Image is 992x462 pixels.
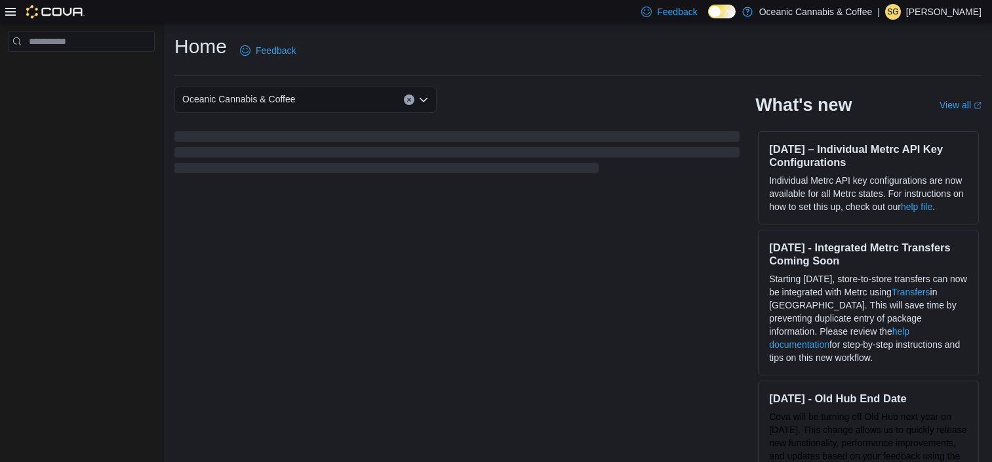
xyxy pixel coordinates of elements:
[940,100,982,110] a: View allExternal link
[885,4,901,20] div: Shehan Gunasena
[174,134,740,176] span: Loading
[657,5,697,18] span: Feedback
[256,44,296,57] span: Feedback
[892,287,930,297] a: Transfers
[708,5,736,18] input: Dark Mode
[906,4,982,20] p: [PERSON_NAME]
[887,4,898,20] span: SG
[901,201,932,212] a: help file
[769,272,968,364] p: Starting [DATE], store-to-store transfers can now be integrated with Metrc using in [GEOGRAPHIC_D...
[755,94,852,115] h2: What's new
[974,102,982,110] svg: External link
[708,18,709,19] span: Dark Mode
[404,94,414,105] button: Clear input
[26,5,85,18] img: Cova
[8,54,155,86] nav: Complex example
[759,4,873,20] p: Oceanic Cannabis & Coffee
[769,241,968,267] h3: [DATE] - Integrated Metrc Transfers Coming Soon
[877,4,880,20] p: |
[769,392,968,405] h3: [DATE] - Old Hub End Date
[182,91,296,107] span: Oceanic Cannabis & Coffee
[174,33,227,60] h1: Home
[418,94,429,105] button: Open list of options
[769,142,968,169] h3: [DATE] – Individual Metrc API Key Configurations
[769,174,968,213] p: Individual Metrc API key configurations are now available for all Metrc states. For instructions ...
[235,37,301,64] a: Feedback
